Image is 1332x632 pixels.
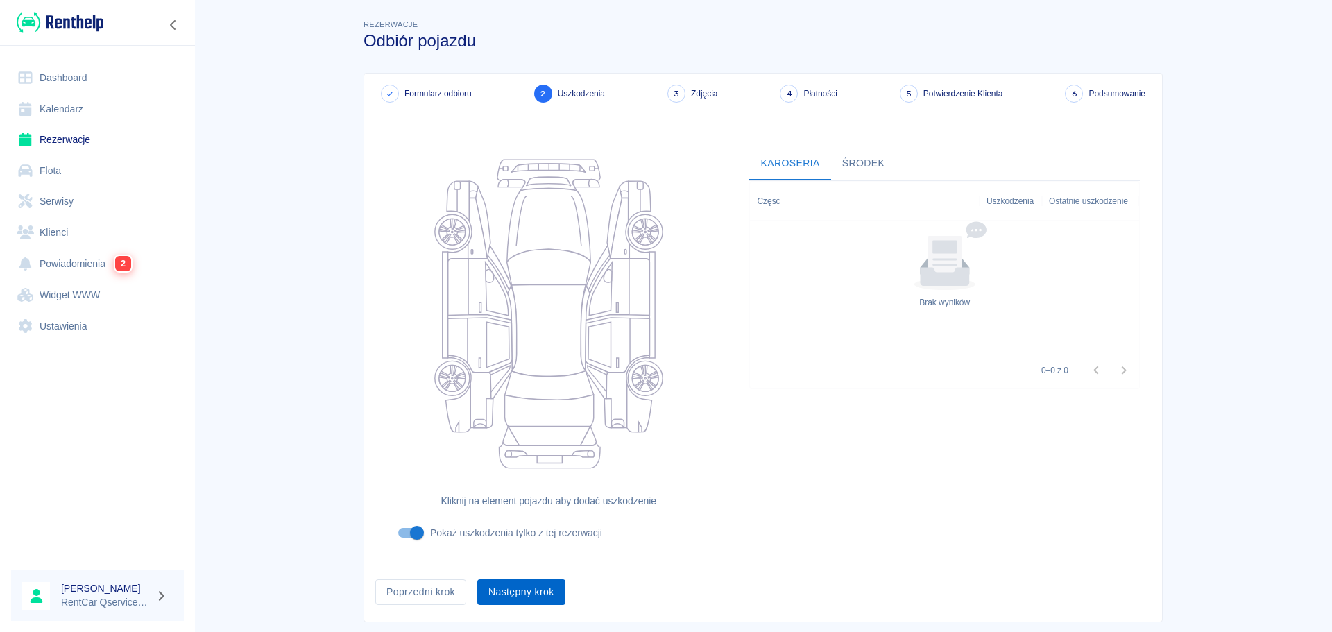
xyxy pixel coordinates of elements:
[11,217,184,248] a: Klienci
[750,182,980,221] div: Część
[11,311,184,342] a: Ustawienia
[404,87,472,100] span: Formularz odbioru
[364,20,418,28] span: Rezerwacje
[11,186,184,217] a: Serwisy
[674,87,679,101] span: 3
[11,248,184,280] a: Powiadomienia2
[803,87,837,100] span: Płatności
[1088,87,1145,100] span: Podsumowanie
[364,31,1163,51] h3: Odbiór pojazdu
[61,595,150,610] p: RentCar Qservice Damar Parts
[540,87,545,101] span: 2
[831,147,896,180] button: Środek
[757,182,780,221] div: Część
[923,87,1003,100] span: Potwierdzenie Klienta
[61,581,150,595] h6: [PERSON_NAME]
[163,16,184,34] button: Zwiń nawigację
[1042,182,1139,221] div: Ostatnie uszkodzenie
[114,255,131,271] span: 2
[691,87,717,100] span: Zdjęcia
[1049,182,1128,221] div: Ostatnie uszkodzenie
[787,87,792,101] span: 4
[11,94,184,125] a: Kalendarz
[11,62,184,94] a: Dashboard
[430,526,602,540] p: Pokaż uszkodzenia tylko z tej rezerwacji
[1072,87,1077,101] span: 6
[749,147,830,180] button: Karoseria
[919,296,970,309] div: Brak wyników
[375,579,466,605] button: Poprzedni krok
[17,11,103,34] img: Renthelp logo
[477,579,565,605] button: Następny krok
[11,11,103,34] a: Renthelp logo
[1041,364,1068,377] p: 0–0 z 0
[980,182,1042,221] div: Uszkodzenia
[386,494,710,509] h6: Kliknij na element pojazdu aby dodać uszkodzenie
[11,280,184,311] a: Widget WWW
[906,87,912,101] span: 5
[987,182,1034,221] div: Uszkodzenia
[11,124,184,155] a: Rezerwacje
[11,155,184,187] a: Flota
[558,87,605,100] span: Uszkodzenia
